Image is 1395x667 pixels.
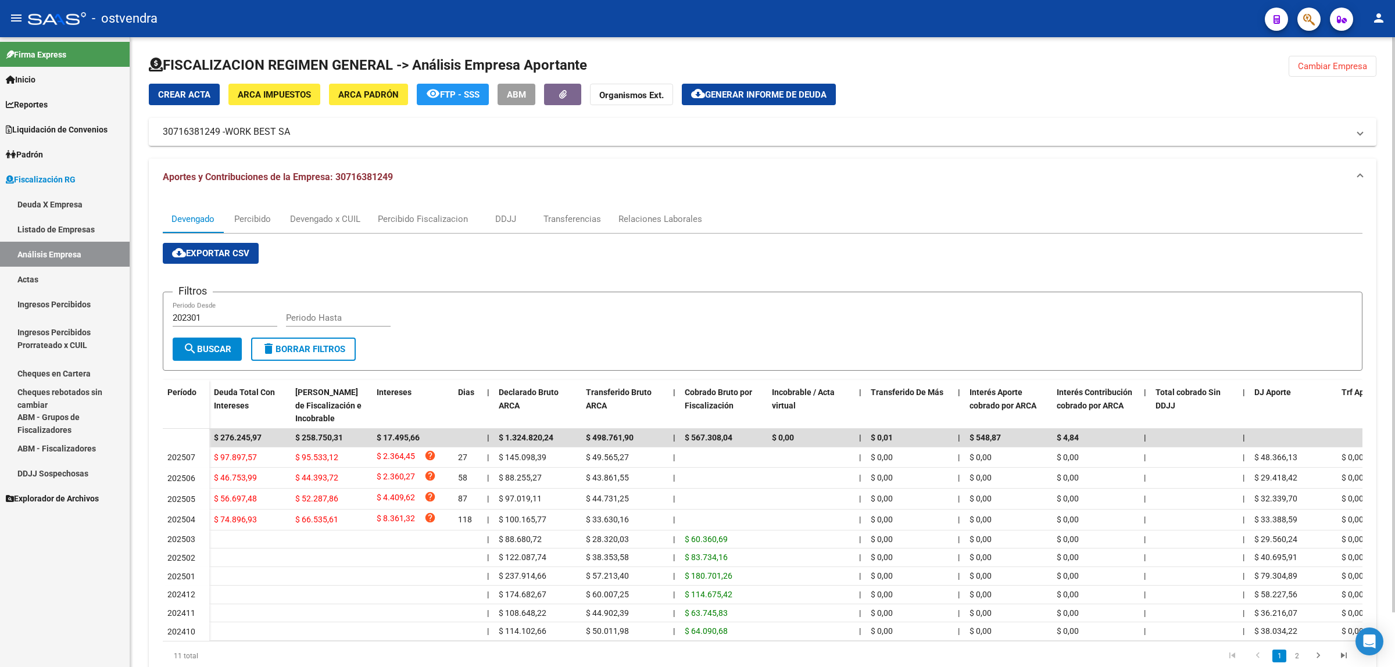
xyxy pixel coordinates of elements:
[1144,433,1146,442] span: |
[1254,453,1297,462] span: $ 48.366,13
[6,123,108,136] span: Liquidación de Convenios
[163,243,259,264] button: Exportar CSV
[1243,553,1244,562] span: |
[673,515,675,524] span: |
[499,473,542,482] span: $ 88.255,27
[871,453,893,462] span: $ 0,00
[586,473,629,482] span: $ 43.861,55
[167,590,195,599] span: 202412
[377,433,420,442] span: $ 17.495,66
[1254,571,1297,580] span: $ 79.304,89
[1372,11,1386,25] mat-icon: person
[970,608,992,618] span: $ 0,00
[377,491,415,507] span: $ 4.409,62
[214,494,257,503] span: $ 56.697,48
[507,89,526,100] span: ABM
[1144,515,1146,524] span: |
[859,433,861,442] span: |
[1144,590,1146,599] span: |
[1144,494,1146,503] span: |
[499,494,542,503] span: $ 97.019,11
[295,433,343,442] span: $ 258.750,31
[167,627,195,636] span: 202410
[586,388,652,410] span: Transferido Bruto ARCA
[214,388,275,410] span: Deuda Total Con Intereses
[691,87,705,101] mat-icon: cloud_download
[173,338,242,361] button: Buscar
[1355,627,1383,655] div: Open Intercom Messenger
[487,433,489,442] span: |
[866,380,953,431] datatable-header-cell: Transferido De Más
[167,553,195,562] span: 202502
[1144,553,1146,562] span: |
[586,626,629,636] span: $ 50.011,98
[1333,650,1355,662] a: go to last page
[494,380,581,431] datatable-header-cell: Declarado Bruto ARCA
[871,608,893,618] span: $ 0,00
[685,608,728,618] span: $ 63.745,83
[262,342,276,356] mat-icon: delete
[487,590,489,599] span: |
[685,535,728,544] span: $ 60.360,69
[1342,388,1379,397] span: Trf Aporte
[458,453,467,462] span: 27
[673,626,675,636] span: |
[871,626,893,636] span: $ 0,00
[1342,590,1364,599] span: $ 0,00
[424,470,436,482] i: help
[149,56,587,74] h1: FISCALIZACION REGIMEN GENERAL -> Análisis Empresa Aportante
[685,590,732,599] span: $ 114.675,42
[1243,535,1244,544] span: |
[673,535,675,544] span: |
[499,453,546,462] span: $ 145.098,39
[673,571,675,580] span: |
[590,84,673,105] button: Organismos Ext.
[329,84,408,105] button: ARCA Padrón
[424,491,436,503] i: help
[1057,590,1079,599] span: $ 0,00
[149,159,1376,196] mat-expansion-panel-header: Aportes y Contribuciones de la Empresa: 30716381249
[586,571,629,580] span: $ 57.213,40
[1144,473,1146,482] span: |
[970,453,992,462] span: $ 0,00
[167,515,195,524] span: 202504
[499,608,546,618] span: $ 108.648,22
[1144,626,1146,636] span: |
[586,535,629,544] span: $ 28.320,03
[586,494,629,503] span: $ 44.731,25
[1250,380,1337,431] datatable-header-cell: DJ Aporte
[767,380,854,431] datatable-header-cell: Incobrable / Acta virtual
[209,380,291,431] datatable-header-cell: Deuda Total Con Intereses
[228,84,320,105] button: ARCA Impuestos
[680,380,767,431] datatable-header-cell: Cobrado Bruto por Fiscalización
[1139,380,1151,431] datatable-header-cell: |
[871,553,893,562] span: $ 0,00
[6,48,66,61] span: Firma Express
[772,388,835,410] span: Incobrable / Acta virtual
[225,125,290,138] span: WORK BEST SA
[372,380,453,431] datatable-header-cell: Intereses
[163,380,209,429] datatable-header-cell: Período
[214,473,257,482] span: $ 46.753,99
[1254,553,1297,562] span: $ 40.695,91
[163,125,1348,138] mat-panel-title: 30716381249 -
[673,388,675,397] span: |
[167,572,195,581] span: 202501
[458,494,467,503] span: 87
[586,515,629,524] span: $ 33.630,16
[1254,388,1291,397] span: DJ Aporte
[586,453,629,462] span: $ 49.565,27
[854,380,866,431] datatable-header-cell: |
[167,474,195,483] span: 202506
[1151,380,1238,431] datatable-header-cell: Total cobrado Sin DDJJ
[685,571,732,580] span: $ 180.701,26
[1254,515,1297,524] span: $ 33.388,59
[1057,515,1079,524] span: $ 0,00
[499,590,546,599] span: $ 174.682,67
[458,388,474,397] span: Dias
[958,553,960,562] span: |
[970,590,992,599] span: $ 0,00
[171,213,214,225] div: Devengado
[1144,535,1146,544] span: |
[1243,590,1244,599] span: |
